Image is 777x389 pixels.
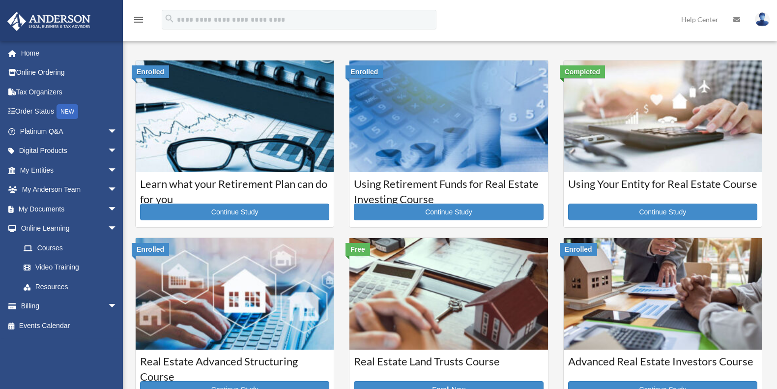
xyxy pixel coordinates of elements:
a: Home [7,43,132,63]
a: Digital Productsarrow_drop_down [7,141,132,161]
div: Enrolled [132,65,169,78]
div: Enrolled [560,243,597,256]
a: Events Calendar [7,316,132,335]
a: My Anderson Teamarrow_drop_down [7,180,132,200]
div: NEW [57,104,78,119]
span: arrow_drop_down [108,180,127,200]
a: Courses [14,238,127,258]
h3: Real Estate Land Trusts Course [354,354,543,379]
span: arrow_drop_down [108,297,127,317]
h3: Real Estate Advanced Structuring Course [140,354,329,379]
a: Tax Organizers [7,82,132,102]
h3: Advanced Real Estate Investors Course [568,354,757,379]
div: Completed [560,65,605,78]
img: Anderson Advisors Platinum Portal [4,12,93,31]
div: Enrolled [345,65,383,78]
span: arrow_drop_down [108,160,127,180]
a: Resources [14,277,132,297]
a: Platinum Q&Aarrow_drop_down [7,121,132,141]
a: Continue Study [568,204,757,220]
span: arrow_drop_down [108,121,127,142]
a: menu [133,17,144,26]
a: My Entitiesarrow_drop_down [7,160,132,180]
img: User Pic [755,12,770,27]
a: Continue Study [140,204,329,220]
span: arrow_drop_down [108,199,127,219]
h3: Using Your Entity for Real Estate Course [568,177,757,201]
a: Billingarrow_drop_down [7,297,132,316]
a: Video Training [14,258,132,277]
i: menu [133,14,144,26]
span: arrow_drop_down [108,141,127,161]
a: My Documentsarrow_drop_down [7,199,132,219]
h3: Learn what your Retirement Plan can do for you [140,177,329,201]
a: Online Learningarrow_drop_down [7,219,132,239]
span: arrow_drop_down [108,219,127,239]
div: Enrolled [132,243,169,256]
a: Order StatusNEW [7,102,132,122]
a: Continue Study [354,204,543,220]
i: search [164,13,175,24]
h3: Using Retirement Funds for Real Estate Investing Course [354,177,543,201]
div: Free [345,243,370,256]
a: Online Ordering [7,63,132,83]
